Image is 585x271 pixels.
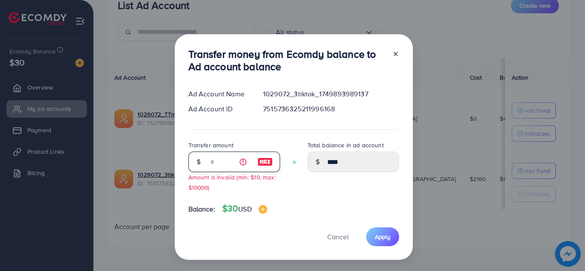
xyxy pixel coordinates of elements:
div: 1029072_3tiktok_1749893989137 [256,89,406,99]
span: Apply [375,232,391,241]
div: Ad Account Name [182,89,257,99]
span: Cancel [327,232,349,241]
label: Transfer amount [188,141,233,149]
span: Balance: [188,204,215,214]
h4: $30 [222,203,267,214]
img: image [257,157,273,167]
h3: Transfer money from Ecomdy balance to Ad account balance [188,48,385,73]
button: Apply [366,227,399,246]
small: Amount is invalid (min: $10, max: $10000) [188,173,276,191]
img: image [259,205,267,214]
div: Ad Account ID [182,104,257,114]
span: USD [238,204,251,214]
button: Cancel [316,227,359,246]
div: 7515736325211996168 [256,104,406,114]
label: Total balance in ad account [307,141,384,149]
